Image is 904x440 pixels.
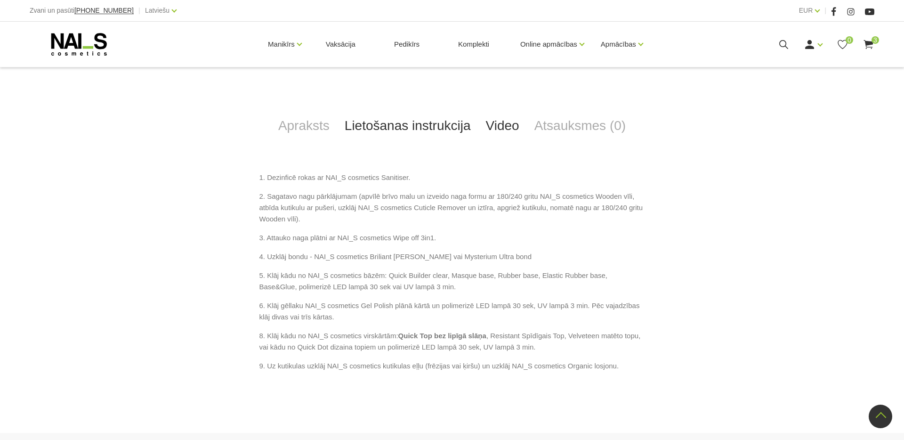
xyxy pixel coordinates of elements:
[846,36,853,44] span: 0
[259,360,645,372] p: 9. Uz kutikulas uzklāj NAI_S cosmetics kutikulas eļļu (frēzijas vai ķiršu) un uzklāj NAI_S cosmet...
[337,110,478,141] a: Lietošanas instrukcija
[259,251,645,262] p: 4. Uzklāj bondu - NAI_S cosmetics Briliant [PERSON_NAME] vai Mysterium Ultra bond
[138,5,140,16] span: |
[259,232,645,244] p: 3. Attauko naga plātni ar NAI_S cosmetics Wipe off 3in1.
[259,330,645,353] p: 8. Klāj kādu no NAI_S cosmetics virskārtām: , Resistant Spīdīgais Top, Velveteen matēto topu, vai...
[268,25,295,63] a: Manikīrs
[259,191,645,225] p: 2. Sagatavo nagu pārklājumam (apvīlē brīvo malu un izveido naga formu ar 180/240 gritu NAI_S cosm...
[398,330,486,342] a: Quick Top bez lipīgā slāņa
[863,39,874,50] a: 3
[259,172,645,183] p: 1. Dezinficē rokas ar NAI_S cosmetics Sanitiser.
[872,36,879,44] span: 3
[271,110,337,141] a: Apraksts
[527,110,634,141] a: Atsauksmes (0)
[824,5,826,16] span: |
[74,7,134,14] a: [PHONE_NUMBER]
[318,22,363,67] a: Vaksācija
[259,300,645,323] p: 6. Klāj gēllaku NAI_S cosmetics Gel Polish plānā kārtā un polimerizē LED lampā 30 sek, UV lampā 3...
[520,25,577,63] a: Online apmācības
[601,25,636,63] a: Apmācības
[799,5,813,16] a: EUR
[478,110,527,141] a: Video
[451,22,497,67] a: Komplekti
[259,270,645,293] p: 5. Klāj kādu no NAI_S cosmetics bāzēm: Quick Builder clear, Masque base, Rubber base, Elastic Rub...
[30,5,134,16] div: Zvani un pasūti
[837,39,848,50] a: 0
[387,22,427,67] a: Pedikīrs
[145,5,169,16] a: Latviešu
